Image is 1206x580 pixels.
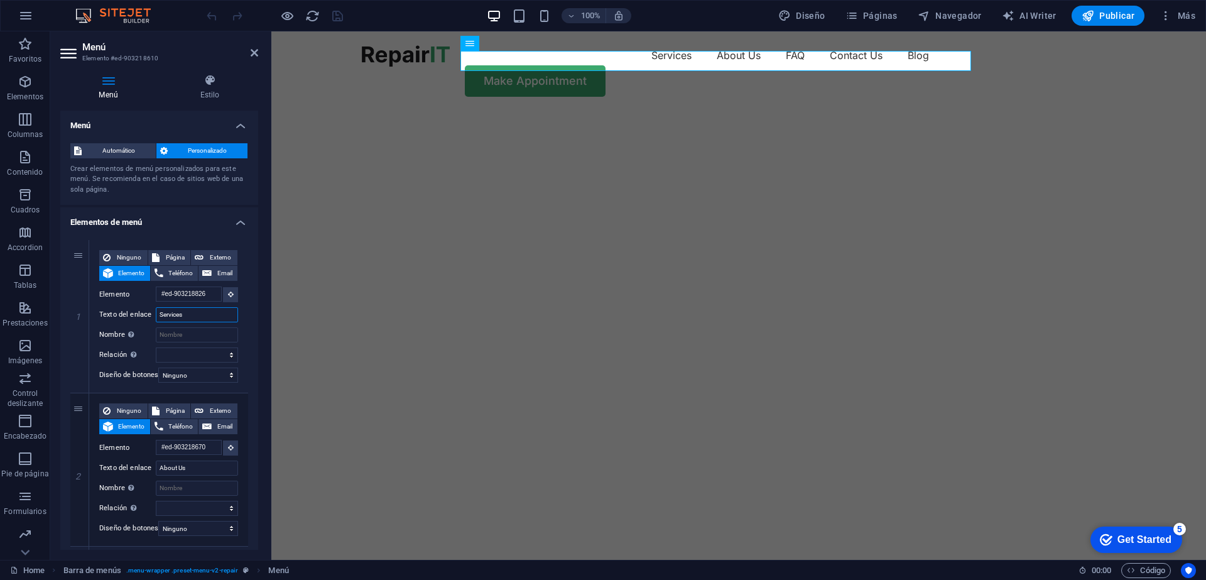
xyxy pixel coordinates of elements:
span: Página [163,403,187,419]
button: Externo [191,403,237,419]
label: Diseño de botones [99,368,158,383]
span: Elemento [117,266,146,281]
p: Pie de página [1,469,48,479]
p: Prestaciones [3,318,47,328]
button: Personalizado [156,143,248,158]
span: Externo [207,403,234,419]
span: Externo [207,250,234,265]
button: Email [198,419,237,434]
a: Haz clic para cancelar la selección y doble clic para abrir páginas [10,563,45,578]
input: Ningún elemento seleccionado [156,440,222,455]
h6: 100% [580,8,600,23]
label: Nombre [99,327,156,342]
label: Nombre [99,481,156,496]
div: Diseño (Ctrl+Alt+Y) [773,6,830,26]
em: 1 [69,312,87,322]
button: Teléfono [151,266,198,281]
i: Al redimensionar, ajustar el nivel de zoom automáticamente para ajustarse al dispositivo elegido. [613,10,624,21]
em: 2 [69,471,87,481]
span: Ninguno [114,403,144,419]
button: Externo [191,250,237,265]
span: Email [215,266,234,281]
label: Elemento [99,440,156,456]
p: Formularios [4,506,46,517]
img: Editor Logo [72,8,166,23]
span: Email [215,419,234,434]
button: 100% [562,8,606,23]
label: Relación [99,501,156,516]
p: Columnas [8,129,43,140]
div: Get Started [37,14,91,25]
span: Automático [85,143,152,158]
label: Diseño de botones [99,521,158,536]
button: Código [1121,563,1171,578]
span: Diseño [778,9,825,22]
span: Más [1160,9,1195,22]
h4: Menú [60,111,258,133]
span: Teléfono [167,419,195,434]
h4: Estilo [161,74,258,101]
div: 5 [93,3,106,15]
label: Relación [99,347,156,363]
label: Texto del enlace [99,461,156,476]
p: Marketing [8,544,42,554]
span: Haz clic para seleccionar y doble clic para editar [268,563,288,578]
button: Ninguno [99,250,148,265]
button: Diseño [773,6,830,26]
h6: Tiempo de la sesión [1078,563,1112,578]
input: Nombre [156,481,238,496]
button: AI Writer [997,6,1062,26]
p: Contenido [7,167,43,177]
p: Elementos [7,92,43,102]
span: Personalizado [171,143,244,158]
p: Favoritos [9,54,41,64]
button: Página [148,250,191,265]
button: Elemento [99,419,150,434]
h3: Elemento #ed-903218610 [82,53,233,64]
span: Ninguno [114,250,144,265]
p: Accordion [8,243,43,253]
span: Página [163,250,187,265]
div: Get Started 5 items remaining, 0% complete [10,6,102,33]
div: Crear elementos de menú personalizados para este menú. Se recomienda en el caso de sitios web de ... [70,164,248,195]
span: Páginas [845,9,898,22]
p: Cuadros [11,205,40,215]
input: Ningún elemento seleccionado [156,287,222,302]
span: : [1100,566,1102,575]
nav: breadcrumb [63,563,289,578]
button: Más [1154,6,1200,26]
span: 00 00 [1092,563,1111,578]
button: Teléfono [151,419,198,434]
span: Código [1127,563,1165,578]
p: Tablas [14,280,37,290]
button: Ninguno [99,403,148,419]
label: Elemento [99,287,156,302]
span: Haz clic para seleccionar y doble clic para editar [63,563,121,578]
label: Texto del enlace [99,307,156,322]
p: Imágenes [8,356,42,366]
h2: Menú [82,41,258,53]
button: Usercentrics [1181,563,1196,578]
span: Publicar [1082,9,1135,22]
button: Email [198,266,237,281]
button: Publicar [1072,6,1145,26]
span: . menu-wrapper .preset-menu-v2-repair [126,563,238,578]
button: Automático [70,143,156,158]
span: Navegador [918,9,982,22]
span: Teléfono [167,266,195,281]
input: Texto del enlace... [156,461,238,476]
h4: Elementos de menú [60,207,258,230]
span: Elemento [117,419,146,434]
button: Navegador [913,6,987,26]
i: Este elemento es un preajuste personalizable [243,567,249,574]
p: Encabezado [4,431,46,441]
button: reload [305,8,320,23]
button: Elemento [99,266,150,281]
span: AI Writer [1002,9,1057,22]
button: Página [148,403,191,419]
input: Nombre [156,327,238,342]
input: Texto del enlace... [156,307,238,322]
button: Páginas [840,6,903,26]
h4: Menú [60,74,161,101]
